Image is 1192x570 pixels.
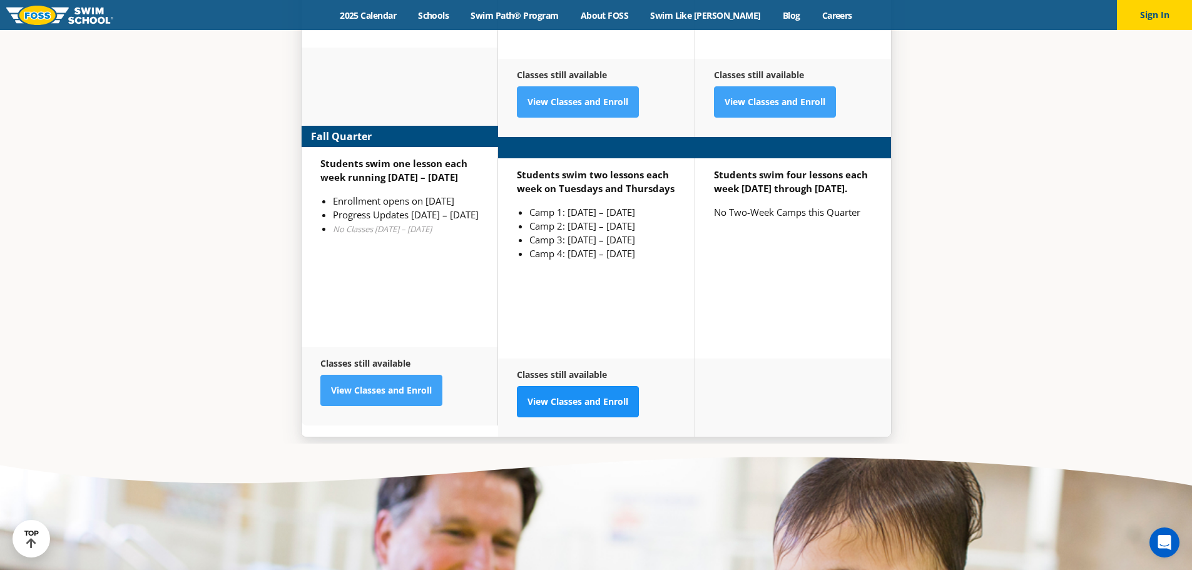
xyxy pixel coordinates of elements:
div: Open Intercom Messenger [1149,527,1179,557]
a: Schools [407,9,460,21]
a: 2025 Calendar [329,9,407,21]
strong: Classes still available [714,69,804,81]
li: Enrollment opens on [DATE] [333,194,479,208]
strong: Fall Quarter [311,129,372,144]
strong: Classes still available [517,69,607,81]
li: Camp 2: [DATE] – [DATE] [529,219,676,233]
a: About FOSS [569,9,639,21]
strong: Students swim one lesson each week running [DATE] – [DATE] [320,157,467,183]
strong: Classes still available [320,357,410,369]
a: Swim Like [PERSON_NAME] [639,9,772,21]
a: View Classes and Enroll [320,375,442,406]
em: No Classes [DATE] – [DATE] [333,223,432,235]
li: Progress Updates [DATE] – [DATE] [333,208,479,221]
strong: Students swim four lessons each week [DATE] through [DATE]. [714,168,868,195]
strong: Students swim two lessons each week on Tuesdays and Thursdays [517,168,675,195]
a: View Classes and Enroll [517,386,639,417]
img: FOSS Swim School Logo [6,6,113,25]
li: Camp 4: [DATE] – [DATE] [529,247,676,260]
a: Blog [772,9,811,21]
a: View Classes and Enroll [714,86,836,118]
div: TOP [24,529,39,549]
p: No Two-Week Camps this Quarter [714,205,872,219]
strong: Classes still available [517,369,607,380]
li: Camp 1: [DATE] – [DATE] [529,205,676,219]
li: Camp 3: [DATE] – [DATE] [529,233,676,247]
a: Careers [811,9,863,21]
a: View Classes and Enroll [517,86,639,118]
a: Swim Path® Program [460,9,569,21]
